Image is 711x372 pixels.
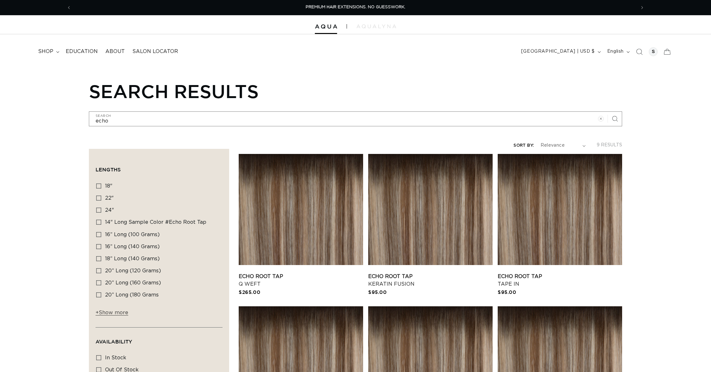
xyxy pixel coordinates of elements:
button: [GEOGRAPHIC_DATA] | USD $ [517,46,603,58]
button: Clear search term [594,112,608,126]
label: Sort by: [514,143,534,148]
span: [GEOGRAPHIC_DATA] | USD $ [521,48,595,55]
span: Lengths [96,167,121,172]
span: + [96,310,99,315]
span: 20” Long (160 grams) [105,280,161,285]
span: PREMIUM HAIR EXTENSIONS. NO GUESSWORK. [306,5,405,9]
button: Show more [96,309,130,319]
span: About [105,48,125,55]
a: Echo Root Tap Q Weft [239,273,363,288]
h1: Search results [89,80,622,102]
span: 14" Long Sample Color #Echo Root Tap [105,220,206,225]
summary: Search [632,45,646,59]
a: About [102,44,129,59]
span: 18” Long (140 grams) [105,256,160,261]
a: Salon Locator [129,44,182,59]
a: Education [62,44,102,59]
button: Search [608,112,622,126]
span: shop [38,48,53,55]
input: Search [89,112,622,126]
span: Education [66,48,98,55]
span: In stock [105,355,126,360]
img: aqualyna.com [356,24,396,28]
a: Echo Root Tap Tape In [498,273,622,288]
a: Echo Root Tap Keratin Fusion [368,273,493,288]
span: 9 results [597,143,622,147]
span: Salon Locator [132,48,178,55]
img: Aqua Hair Extensions [315,24,337,29]
summary: Lengths (0 selected) [96,156,223,178]
summary: shop [34,44,62,59]
button: Next announcement [635,2,649,14]
span: 20” Long (120 grams) [105,268,161,273]
span: 18" [105,183,112,189]
span: English [607,48,624,55]
span: 24" [105,208,114,213]
span: 20” Long (180 grams [105,292,159,297]
span: Availability [96,339,132,344]
span: 16” Long (100 grams) [105,232,160,237]
span: 16” Long (140 grams) [105,244,160,249]
button: Previous announcement [62,2,76,14]
button: English [603,46,632,58]
span: Show more [96,310,128,315]
summary: Availability (0 selected) [96,328,223,350]
span: 22" [105,196,114,201]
